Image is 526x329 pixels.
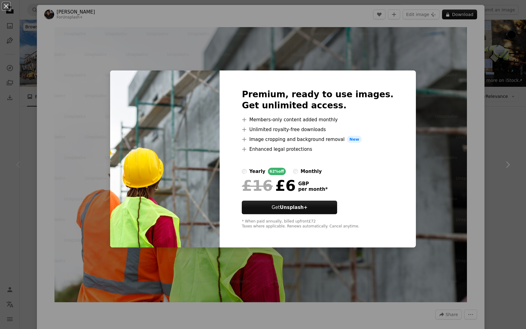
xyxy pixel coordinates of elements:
[242,201,337,214] button: GetUnsplash+
[242,126,393,133] li: Unlimited royalty-free downloads
[242,146,393,153] li: Enhanced legal protections
[242,178,273,194] span: £16
[293,169,298,174] input: monthly
[249,168,265,175] div: yearly
[268,168,286,175] div: 62% off
[280,205,308,210] strong: Unsplash+
[242,178,296,194] div: £6
[347,136,362,143] span: New
[242,169,247,174] input: yearly62%off
[298,181,328,187] span: GBP
[242,116,393,123] li: Members-only content added monthly
[110,70,220,248] img: premium_photo-1681989486976-9ec9d2eac57a
[242,219,393,229] div: * When paid annually, billed upfront £72 Taxes where applicable. Renews automatically. Cancel any...
[242,89,393,111] h2: Premium, ready to use images. Get unlimited access.
[242,136,393,143] li: Image cropping and background removal
[298,187,328,192] span: per month *
[301,168,322,175] div: monthly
